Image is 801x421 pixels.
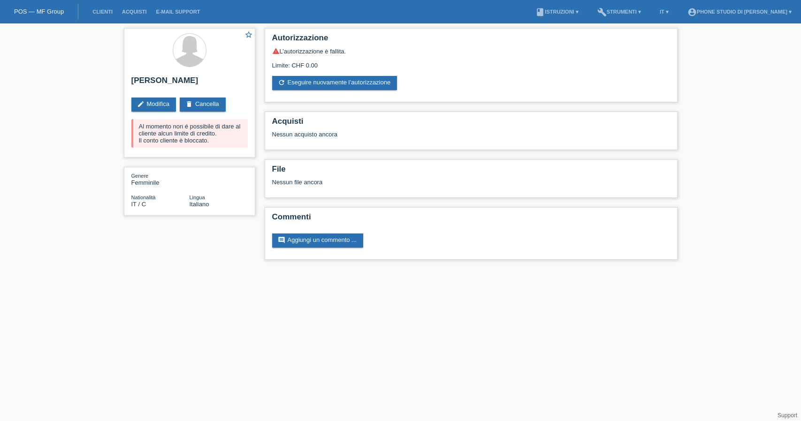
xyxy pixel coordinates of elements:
a: commentAggiungi un commento ... [272,233,363,248]
i: build [597,8,607,17]
div: L’autorizzazione è fallita. [272,47,670,55]
span: Genere [131,173,149,179]
div: Limite: CHF 0.00 [272,55,670,69]
i: star_border [244,30,253,39]
h2: Acquisti [272,117,670,131]
i: warning [272,47,280,55]
span: Nationalità [131,195,156,200]
div: Al momento non é possibile di dare al cliente alcun limite di credito. Il conto cliente è bloccato. [131,119,248,148]
a: editModifica [131,98,176,112]
span: Italia / C / 20.08.1984 [131,201,146,208]
a: star_border [244,30,253,40]
h2: Commenti [272,212,670,226]
a: E-mail Support [152,9,205,15]
h2: [PERSON_NAME] [131,76,248,90]
a: deleteCancella [180,98,226,112]
a: IT ▾ [655,9,673,15]
a: Support [778,412,797,419]
i: refresh [278,79,285,86]
span: Italiano [190,201,209,208]
i: book [535,8,545,17]
div: Femminile [131,172,190,186]
i: comment [278,236,285,244]
div: Nessun acquisto ancora [272,131,670,145]
h2: File [272,165,670,179]
a: account_circlePhone Studio di [PERSON_NAME] ▾ [683,9,796,15]
a: buildStrumenti ▾ [593,9,646,15]
i: edit [137,100,145,108]
a: Acquisti [117,9,152,15]
a: Clienti [88,9,117,15]
div: Nessun file ancora [272,179,559,186]
i: account_circle [687,8,697,17]
span: Lingua [190,195,205,200]
a: refreshEseguire nuovamente l’autorizzazione [272,76,397,90]
a: POS — MF Group [14,8,64,15]
h2: Autorizzazione [272,33,670,47]
a: bookIstruzioni ▾ [531,9,583,15]
i: delete [185,100,193,108]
